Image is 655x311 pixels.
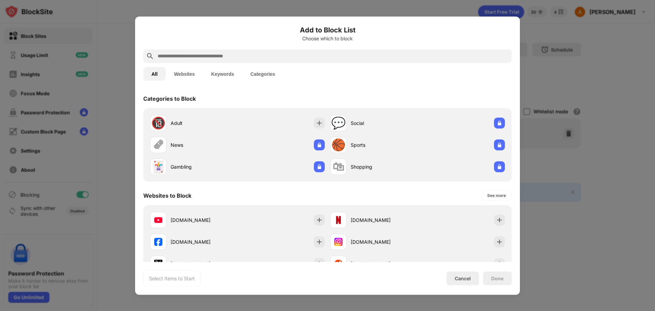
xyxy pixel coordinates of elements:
div: Adult [171,119,237,127]
div: See more [487,192,506,199]
img: favicons [334,238,343,246]
img: favicons [334,216,343,224]
button: Categories [242,67,283,81]
button: All [143,67,166,81]
div: Sports [351,141,418,149]
h6: Add to Block List [143,25,512,35]
div: 🏀 [331,138,346,152]
div: [DOMAIN_NAME] [351,260,418,267]
div: Gambling [171,163,237,170]
div: Select Items to Start [149,275,195,282]
div: [DOMAIN_NAME] [351,238,418,245]
div: Social [351,119,418,127]
div: Shopping [351,163,418,170]
button: Keywords [203,67,242,81]
div: News [171,141,237,149]
div: Websites to Block [143,192,191,199]
img: favicons [154,216,162,224]
button: Websites [166,67,203,81]
div: 💬 [331,116,346,130]
img: favicons [154,238,162,246]
div: Done [491,275,504,281]
div: [DOMAIN_NAME] [171,238,237,245]
div: [DOMAIN_NAME] [171,260,237,267]
div: Categories to Block [143,95,196,102]
div: 🛍 [333,160,344,174]
div: 🗞 [152,138,164,152]
div: Cancel [455,275,471,281]
div: [DOMAIN_NAME] [171,216,237,224]
div: [DOMAIN_NAME] [351,216,418,224]
div: Choose which to block [143,36,512,41]
div: 🃏 [151,160,165,174]
img: search.svg [146,52,154,60]
div: 🔞 [151,116,165,130]
img: favicons [154,259,162,268]
img: favicons [334,259,343,268]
